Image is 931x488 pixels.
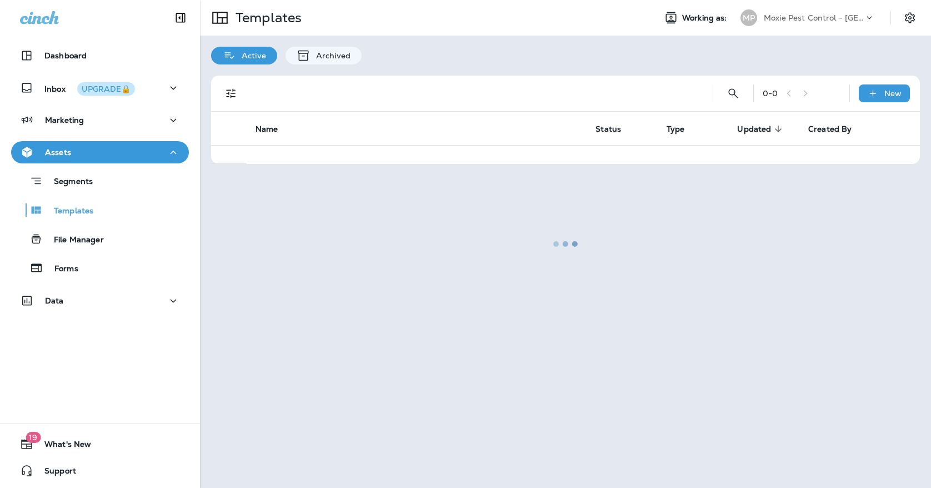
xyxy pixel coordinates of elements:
[26,432,41,443] span: 19
[33,466,76,480] span: Support
[11,460,189,482] button: Support
[45,148,71,157] p: Assets
[43,177,93,188] p: Segments
[11,256,189,280] button: Forms
[11,198,189,222] button: Templates
[11,169,189,193] button: Segments
[77,82,135,96] button: UPGRADE🔒
[11,141,189,163] button: Assets
[43,206,93,217] p: Templates
[884,89,902,98] p: New
[11,109,189,131] button: Marketing
[11,433,189,455] button: 19What's New
[45,116,84,125] p: Marketing
[11,77,189,99] button: InboxUPGRADE🔒
[43,264,78,275] p: Forms
[44,82,135,94] p: Inbox
[82,85,131,93] div: UPGRADE🔒
[45,296,64,305] p: Data
[43,235,104,246] p: File Manager
[11,44,189,67] button: Dashboard
[44,51,87,60] p: Dashboard
[11,290,189,312] button: Data
[33,440,91,453] span: What's New
[11,227,189,251] button: File Manager
[165,7,196,29] button: Collapse Sidebar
